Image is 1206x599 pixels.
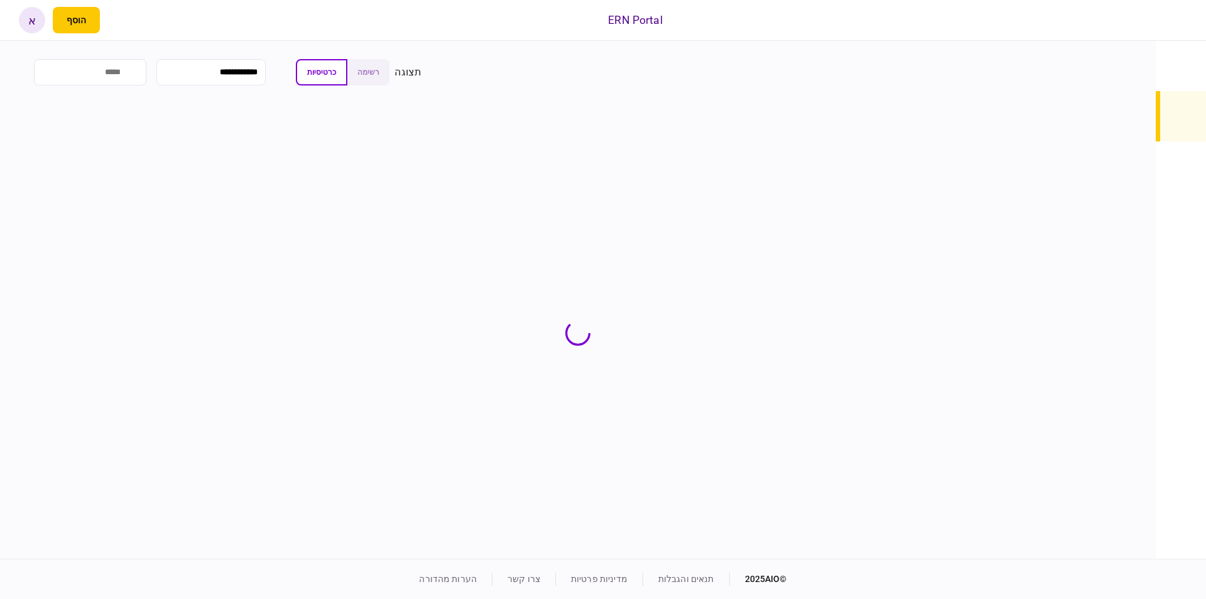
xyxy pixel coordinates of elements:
[729,573,787,586] div: © 2025 AIO
[608,12,662,28] div: ERN Portal
[307,68,336,77] span: כרטיסיות
[357,68,379,77] span: רשימה
[53,7,100,33] button: פתח תפריט להוספת לקוח
[571,574,627,584] a: מדיניות פרטיות
[508,574,540,584] a: צרו קשר
[296,59,347,85] button: כרטיסיות
[419,574,477,584] a: הערות מהדורה
[658,574,714,584] a: תנאים והגבלות
[19,7,45,33] button: א
[394,65,421,80] div: תצוגה
[107,7,134,33] button: פתח רשימת התראות
[347,59,389,85] button: רשימה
